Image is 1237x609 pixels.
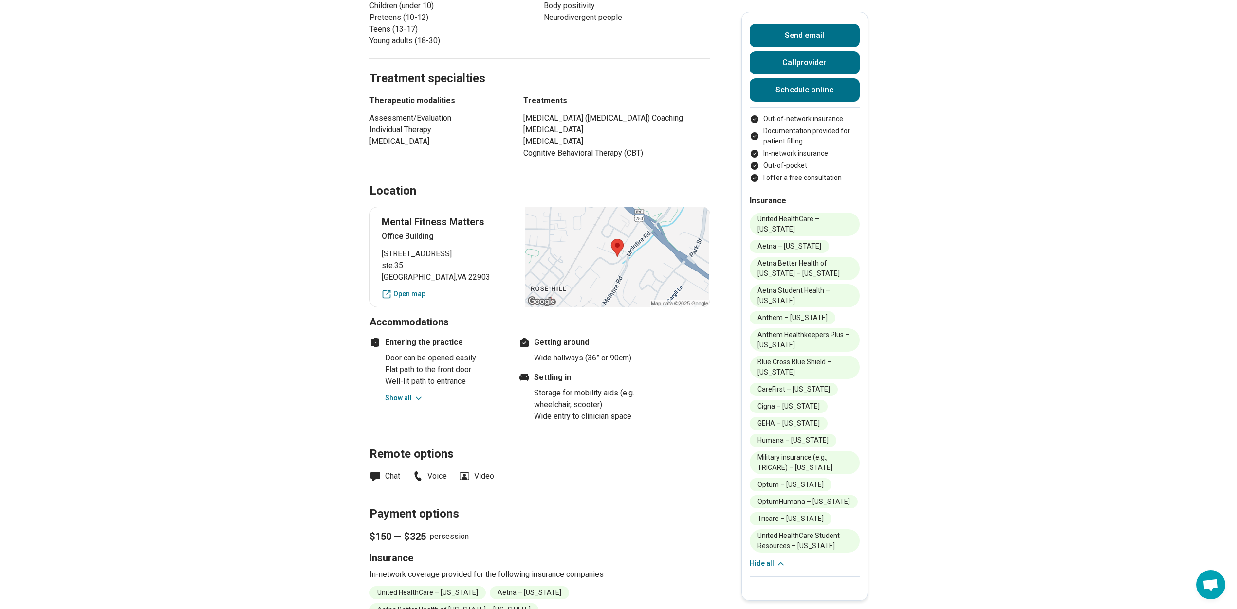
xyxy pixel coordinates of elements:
h3: Treatments [523,95,710,107]
button: Show all [385,393,424,403]
li: Anthem Healthkeepers Plus – [US_STATE] [750,328,860,352]
p: Mental Fitness Matters [382,215,514,229]
li: Chat [369,470,400,482]
li: GEHA – [US_STATE] [750,417,828,430]
li: Neurodivergent people [544,12,710,23]
h2: Treatment specialties [369,47,710,87]
li: Flat path to the front door [385,364,506,376]
a: Schedule online [750,78,860,102]
ul: Payment options [750,114,860,183]
span: ste.35 [382,260,514,271]
li: In-network insurance [750,148,860,159]
li: [MEDICAL_DATA] [523,124,710,136]
li: Individual Therapy [369,124,506,136]
li: Young adults (18-30) [369,35,536,47]
li: Aetna – [US_STATE] [490,586,569,599]
li: United HealthCare Student Resources – [US_STATE] [750,529,860,553]
li: Military insurance (e.g., TRICARE) – [US_STATE] [750,451,860,474]
h3: Insurance [369,551,710,565]
li: Assessment/Evaluation [369,112,506,124]
li: [MEDICAL_DATA] [523,136,710,147]
li: Optum – [US_STATE] [750,478,831,491]
li: Door can be opened easily [385,352,506,364]
p: In-network coverage provided for the following insurance companies [369,569,710,580]
li: Aetna Better Health of [US_STATE] – [US_STATE] [750,257,860,280]
li: Video [459,470,494,482]
li: Anthem – [US_STATE] [750,311,835,324]
li: United HealthCare – [US_STATE] [750,213,860,236]
span: [GEOGRAPHIC_DATA] , VA 22903 [382,271,514,283]
li: I offer a free consultation [750,173,860,183]
h3: Accommodations [369,315,710,329]
p: per session [369,530,710,543]
li: [MEDICAL_DATA] [369,136,506,147]
li: Preteens (10-12) [369,12,536,23]
li: Aetna – [US_STATE] [750,240,829,253]
li: CareFirst – [US_STATE] [750,383,838,396]
li: Wide hallways (36” or 90cm) [534,352,655,364]
li: Cognitive Behavioral Therapy (CBT) [523,147,710,159]
li: Cigna – [US_STATE] [750,400,828,413]
h2: Insurance [750,195,860,207]
h2: Payment options [369,483,710,522]
li: United HealthCare – [US_STATE] [369,586,486,599]
h2: Location [369,183,416,199]
li: Well-lit path to entrance [385,376,506,387]
li: Aetna Student Health – [US_STATE] [750,284,860,307]
li: Wide entry to clinician space [534,411,655,422]
button: Hide all [750,558,786,569]
h4: Getting around [518,337,655,348]
h4: Settling in [518,372,655,383]
h3: Therapeutic modalities [369,95,506,107]
button: Send email [750,24,860,47]
h2: Remote options [369,423,710,463]
a: Open map [382,289,514,299]
h4: Entering the practice [369,337,506,348]
div: Open chat [1196,570,1225,599]
li: Tricare – [US_STATE] [750,512,831,525]
li: Out-of-pocket [750,161,860,171]
li: Voice [412,470,447,482]
li: Storage for mobility aids (e.g. wheelchair, scooter) [534,387,655,411]
li: Blue Cross Blue Shield – [US_STATE] [750,356,860,379]
span: [STREET_ADDRESS] [382,248,514,260]
li: OptumHumana – [US_STATE] [750,495,858,508]
button: Callprovider [750,51,860,74]
li: Documentation provided for patient filling [750,126,860,146]
li: Out-of-network insurance [750,114,860,124]
li: [MEDICAL_DATA] ([MEDICAL_DATA]) Coaching [523,112,710,124]
p: Office Building [382,231,514,242]
span: $150 — $325 [369,530,426,543]
li: Teens (13-17) [369,23,536,35]
li: Humana – [US_STATE] [750,434,836,447]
